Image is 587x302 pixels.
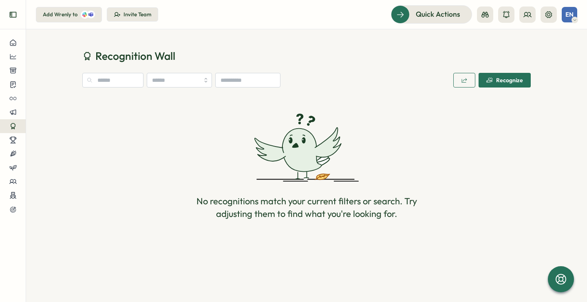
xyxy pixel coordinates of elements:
[486,77,523,83] div: Recognize
[391,5,472,23] button: Quick Actions
[95,49,175,63] span: Recognition Wall
[416,9,460,20] span: Quick Actions
[565,11,574,18] span: EN
[479,73,531,88] button: Recognize
[36,7,102,22] button: Add Wrenly to
[562,7,577,22] button: EN
[107,7,158,22] button: Invite Team
[5,7,21,23] button: Expand sidebar
[124,11,151,18] div: Invite Team
[189,195,424,220] div: No recognitions match your current filters or search. Try adjusting them to find what you're look...
[43,11,77,18] div: Add Wrenly to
